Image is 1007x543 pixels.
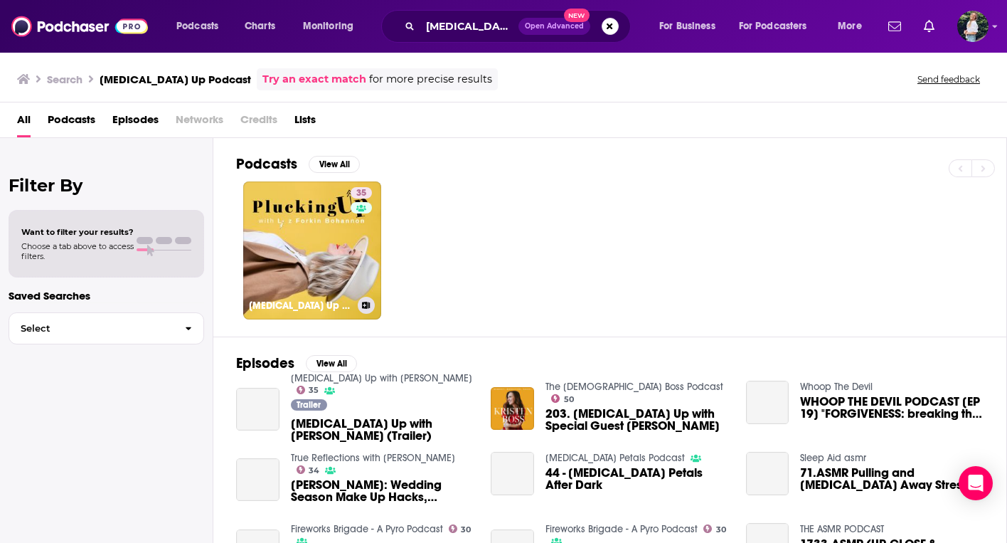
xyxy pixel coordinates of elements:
span: Want to filter your results? [21,227,134,237]
a: Show notifications dropdown [918,14,940,38]
h2: Filter By [9,175,204,196]
a: Whoop The Devil [800,381,873,393]
a: Episodes [112,108,159,137]
button: Show profile menu [957,11,989,42]
a: All [17,108,31,137]
button: open menu [649,15,733,38]
button: open menu [828,15,880,38]
a: Lists [294,108,316,137]
span: 35 [309,387,319,394]
h2: Episodes [236,354,294,372]
span: Monitoring [303,16,353,36]
span: [PERSON_NAME]: Wedding Season Make Up Hacks, Married At First Sight and [MEDICAL_DATA] Eyebrows [291,479,474,503]
span: Trailer [297,401,321,409]
a: WHOOP THE DEVIL PODCAST [EP 19] "FORGIVENESS: breaking the CYCLE of HURT & plucking up the ROOT o... [800,396,984,420]
a: Plucking Up with Liz Bohannon [291,372,472,384]
span: Networks [176,108,223,137]
a: Try an exact match [262,71,366,88]
a: Fireworks Brigade - A Pyro Podcast [545,523,698,535]
img: User Profile [957,11,989,42]
button: View All [309,156,360,173]
img: 203. Plucking Up with Special Guest Liz Bohannon [491,387,534,431]
a: 71.ASMR Pulling and Plucking Away Stress (Up close Personal Tingles) [746,452,789,495]
span: [MEDICAL_DATA] Up with [PERSON_NAME] (Trailer) [291,418,474,442]
span: Logged in as ginny24232 [957,11,989,42]
button: Select [9,312,204,344]
a: 35 [351,187,372,199]
a: 50 [551,394,574,403]
a: The Kristen Boss Podcast [545,381,723,393]
span: 30 [461,527,471,533]
a: 35[MEDICAL_DATA] Up with [PERSON_NAME] [243,181,381,320]
a: 44 - Plucking Petals After Dark [545,467,729,491]
span: Choose a tab above to access filters. [21,241,134,261]
h3: Search [47,73,82,86]
div: Search podcasts, credits, & more... [395,10,644,43]
span: 71.ASMR Pulling and [MEDICAL_DATA] Away Stress (Up close Personal Tingles) [800,467,984,491]
button: open menu [166,15,237,38]
a: April Banbury: Wedding Season Make Up Hacks, Married At First Sight and Plucking Eyebrows [236,458,279,502]
button: Open AdvancedNew [518,18,590,35]
span: For Podcasters [739,16,807,36]
span: More [838,16,862,36]
a: WHOOP THE DEVIL PODCAST [EP 19] "FORGIVENESS: breaking the CYCLE of HURT & plucking up the ROOT o... [746,381,789,424]
span: Podcasts [176,16,218,36]
button: Send feedback [913,73,984,85]
a: Sleep Aid asmr [800,452,866,464]
span: 35 [356,186,366,201]
span: for more precise results [369,71,492,88]
a: 71.ASMR Pulling and Plucking Away Stress (Up close Personal Tingles) [800,467,984,491]
img: Podchaser - Follow, Share and Rate Podcasts [11,13,148,40]
h2: Podcasts [236,155,297,173]
a: Plucking Petals Podcast [545,452,685,464]
a: Plucking Up with Liz Bohannon (Trailer) [291,418,474,442]
span: For Business [659,16,715,36]
h3: [MEDICAL_DATA] Up Podcast [100,73,251,86]
span: 203. [MEDICAL_DATA] Up with Special Guest [PERSON_NAME] [545,408,729,432]
a: 203. Plucking Up with Special Guest Liz Bohannon [545,408,729,432]
input: Search podcasts, credits, & more... [420,15,518,38]
span: New [564,9,590,22]
a: Podcasts [48,108,95,137]
button: open menu [730,15,828,38]
a: True Reflections with Gia Mills [291,452,455,464]
a: PodcastsView All [236,155,360,173]
a: 35 [297,386,319,394]
span: Charts [245,16,275,36]
button: open menu [293,15,372,38]
a: 44 - Plucking Petals After Dark [491,452,534,495]
button: View All [306,355,357,372]
span: Select [9,324,174,333]
a: THE ASMR PODCAST [800,523,884,535]
p: Saved Searches [9,289,204,302]
div: Open Intercom Messenger [959,466,993,500]
a: EpisodesView All [236,354,357,372]
span: Open Advanced [525,23,584,30]
span: WHOOP THE DEVIL PODCAST [EP 19] "FORGIVENESS: breaking the CYCLE of HURT & [MEDICAL_DATA] up the ... [800,396,984,420]
a: Show notifications dropdown [883,14,907,38]
span: 50 [564,396,574,403]
a: Plucking Up with Liz Bohannon (Trailer) [236,388,279,431]
a: 30 [449,524,471,533]
span: Credits [240,108,277,137]
a: Fireworks Brigade - A Pyro Podcast [291,523,443,535]
a: April Banbury: Wedding Season Make Up Hacks, Married At First Sight and Plucking Eyebrows [291,479,474,503]
span: 30 [716,527,726,533]
a: 34 [297,465,320,474]
a: 30 [703,524,726,533]
h3: [MEDICAL_DATA] Up with [PERSON_NAME] [249,300,352,312]
a: Charts [235,15,284,38]
span: 34 [309,468,319,474]
span: 44 - [MEDICAL_DATA] Petals After Dark [545,467,729,491]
